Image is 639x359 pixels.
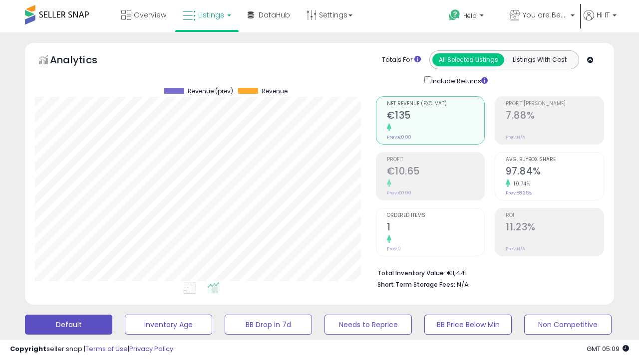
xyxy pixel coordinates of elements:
[506,134,525,140] small: Prev: N/A
[523,10,568,20] span: You are Beautiful (IT)
[198,10,224,20] span: Listings
[188,88,233,95] span: Revenue (prev)
[387,221,485,235] h2: 1
[125,315,212,335] button: Inventory Age
[506,221,604,235] h2: 11.23%
[25,315,112,335] button: Default
[387,166,485,179] h2: €10.65
[504,53,576,66] button: Listings With Cost
[387,190,411,196] small: Prev: €0.00
[424,315,512,335] button: BB Price Below Min
[377,269,445,277] b: Total Inventory Value:
[506,246,525,252] small: Prev: N/A
[524,315,612,335] button: Non Competitive
[134,10,166,20] span: Overview
[85,344,128,354] a: Terms of Use
[10,344,46,354] strong: Copyright
[463,11,477,20] span: Help
[50,53,117,69] h5: Analytics
[387,101,485,107] span: Net Revenue (Exc. VAT)
[377,280,455,289] b: Short Term Storage Fees:
[324,315,412,335] button: Needs to Reprice
[432,53,504,66] button: All Selected Listings
[387,157,485,163] span: Profit
[448,9,461,21] i: Get Help
[506,213,604,218] span: ROI
[506,101,604,107] span: Profit [PERSON_NAME]
[597,10,610,20] span: Hi IT
[441,1,501,32] a: Help
[506,110,604,123] h2: 7.88%
[506,190,532,196] small: Prev: 88.35%
[510,180,530,187] small: 10.74%
[417,74,499,86] div: Include Returns
[387,110,485,123] h2: €135
[506,157,604,163] span: Avg. Buybox Share
[129,344,173,354] a: Privacy Policy
[457,280,469,289] span: N/A
[225,315,312,335] button: BB Drop in 7d
[10,345,173,354] div: seller snap | |
[259,10,290,20] span: DataHub
[587,344,629,354] span: 2025-09-15 05:09 GMT
[382,55,421,65] div: Totals For
[377,266,597,278] li: €1,441
[584,10,617,32] a: Hi IT
[387,246,401,252] small: Prev: 0
[506,166,604,179] h2: 97.84%
[262,88,288,95] span: Revenue
[387,213,485,218] span: Ordered Items
[387,134,411,140] small: Prev: €0.00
